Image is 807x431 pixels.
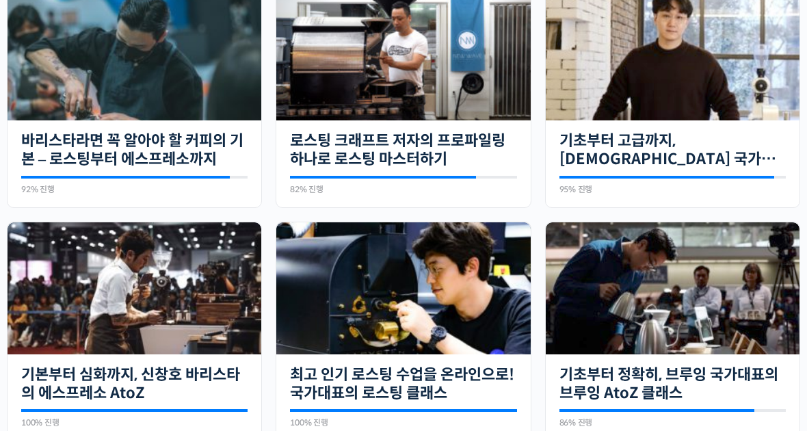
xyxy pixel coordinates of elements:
div: 86% 진행 [559,419,786,427]
a: 기초부터 고급까지, [DEMOGRAPHIC_DATA] 국가대표 [PERSON_NAME] 바리[PERSON_NAME]의 브루잉 클래스 [559,131,786,169]
span: 대화 [125,339,142,350]
a: 기초부터 정확히, 브루잉 국가대표의 브루잉 AtoZ 클래스 [559,365,786,403]
a: 홈 [4,317,90,352]
a: 최고 인기 로스팅 수업을 온라인으로! 국가대표의 로스팅 클래스 [290,365,516,403]
a: 바리스타라면 꼭 알아야 할 커피의 기본 – 로스팅부터 에스프레소까지 [21,131,248,169]
div: 82% 진행 [290,185,516,194]
a: 로스팅 크래프트 저자의 프로파일링 하나로 로스팅 마스터하기 [290,131,516,169]
span: 홈 [43,338,51,349]
div: 95% 진행 [559,185,786,194]
a: 설정 [176,317,263,352]
div: 100% 진행 [21,419,248,427]
a: 대화 [90,317,176,352]
a: 기본부터 심화까지, 신창호 바리스타의 에스프레소 AtoZ [21,365,248,403]
span: 설정 [211,338,228,349]
div: 92% 진행 [21,185,248,194]
div: 100% 진행 [290,419,516,427]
